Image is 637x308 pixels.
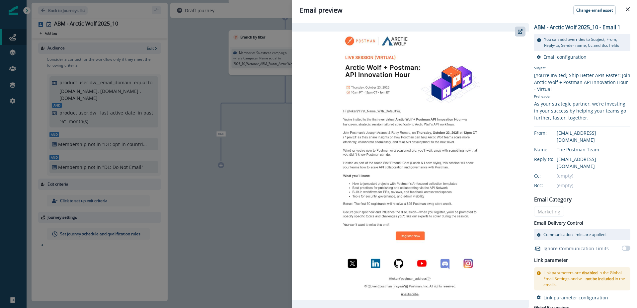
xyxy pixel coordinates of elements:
button: Change email asset [573,5,616,15]
p: Communication limits are applied. [543,232,606,238]
div: [EMAIL_ADDRESS][DOMAIN_NAME] [557,129,630,143]
p: Preheader [534,93,630,100]
div: Reply to: [534,156,567,163]
button: Link parameter configuration [537,294,608,301]
button: Close [622,4,633,15]
div: Cc: [534,172,567,179]
img: email asset unavailable [292,32,529,300]
div: [EMAIL_ADDRESS][DOMAIN_NAME] [557,156,630,170]
p: Change email asset [576,8,613,13]
p: Email configuration [543,54,587,60]
div: Name: [534,146,567,153]
div: (empty) [557,182,630,189]
span: not be included [586,276,614,281]
div: Email preview [300,5,629,15]
div: As your strategic partner, we’re investing in your success by helping your teams go further, fast... [534,100,630,121]
button: Email configuration [537,54,587,60]
div: [You’re Invited] Ship Better APIs Faster: Join Arctic Wolf + Postman API Innovation Hour - Virtual [534,72,630,93]
p: Ignore Communication Limits [543,245,609,252]
h2: Link parameter [534,256,568,265]
p: ABM - Arctic Wolf 2025_10 - Email 1 [534,23,620,31]
p: Email Delivery Control [534,219,583,226]
div: The Postman Team [557,146,630,153]
p: Link parameter configuration [543,294,608,301]
p: Email Category [534,195,572,203]
span: disabled [582,270,597,275]
p: Link parameters are in the Global Email Settings and will in the emails. [543,270,628,288]
div: (empty) [557,172,630,179]
div: Bcc: [534,182,567,189]
p: You can add overrides to Subject, From, Reply-to, Sender name, Cc and Bcc fields [544,37,628,48]
p: Subject [534,65,630,72]
div: From: [534,129,567,136]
